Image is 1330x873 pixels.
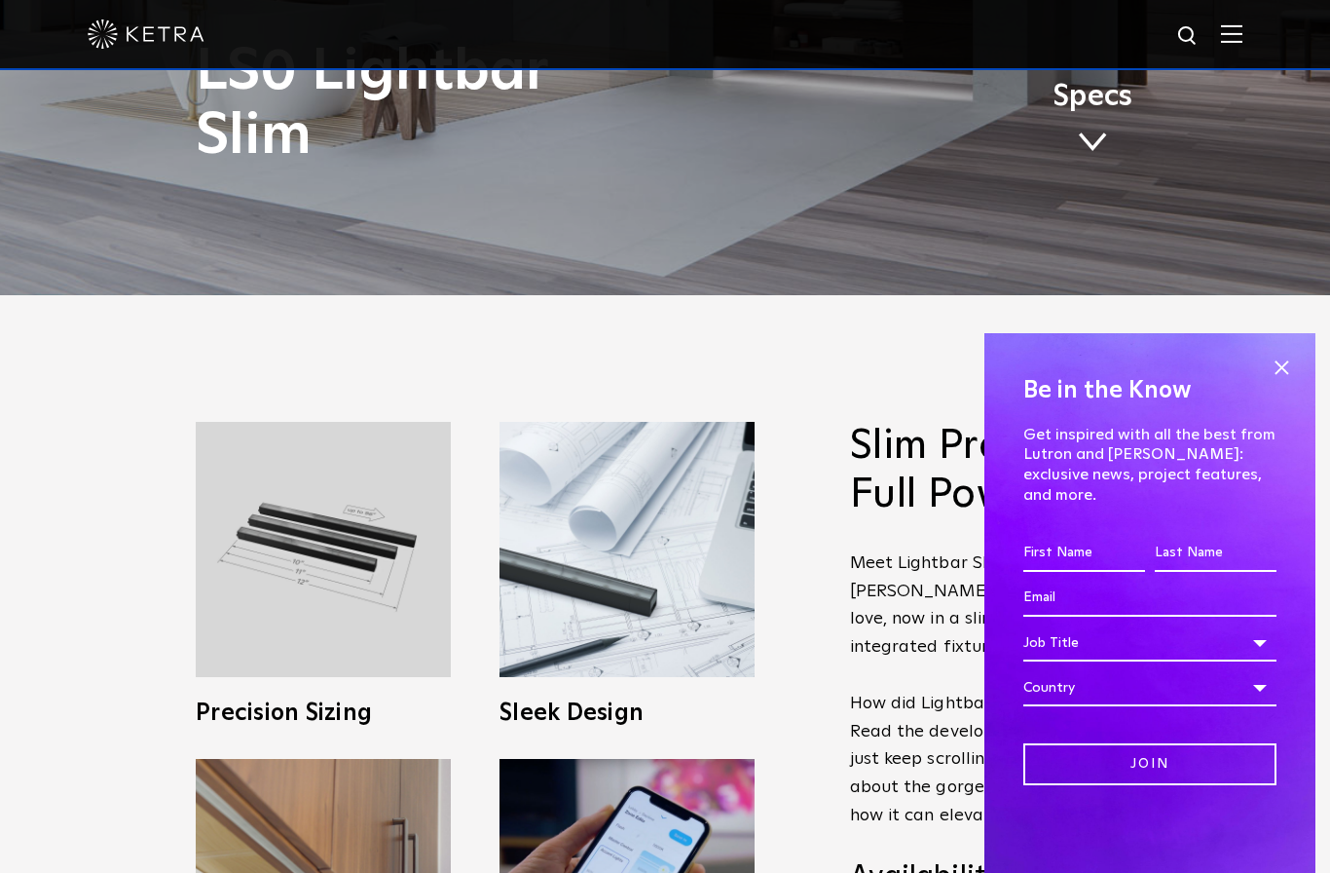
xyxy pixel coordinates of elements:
img: Hamburger%20Nav.svg [1221,24,1242,43]
input: Last Name [1155,535,1276,572]
h3: Precision Sizing [196,702,451,725]
h4: Be in the Know [1023,372,1276,409]
h2: Slim Profile, Full Power [850,422,1152,520]
img: ketra-logo-2019-white [88,19,204,49]
img: search icon [1176,24,1201,49]
h3: Sleek Design [499,702,755,725]
input: Email [1023,580,1276,617]
img: L30_SlimProfile [499,422,755,677]
h1: LS0 Lightbar Slim [196,40,746,169]
input: Join [1023,743,1276,785]
a: Specs [1053,83,1132,159]
span: Specs [1053,83,1132,111]
p: Get inspired with all the best from Lutron and [PERSON_NAME]: exclusive news, project features, a... [1023,425,1276,506]
input: First Name [1023,535,1145,572]
p: Meet Lightbar Slim. It’s the stunning [PERSON_NAME] light you know and love, now in a slim, sleek... [850,550,1152,830]
img: L30_Custom_Length_Black-2 [196,422,451,677]
div: Country [1023,669,1276,706]
div: Job Title [1023,625,1276,662]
